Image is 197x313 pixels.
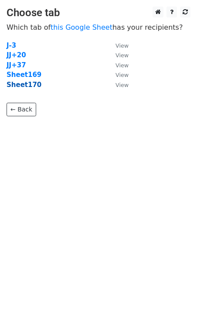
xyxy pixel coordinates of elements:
small: View [115,42,129,49]
a: ← Back [7,103,36,116]
a: View [107,61,129,69]
small: View [115,72,129,78]
a: JJ+20 [7,51,26,59]
a: this Google Sheet [51,23,112,31]
small: View [115,52,129,59]
a: Sheet169 [7,71,41,79]
a: View [107,42,129,49]
h3: Choose tab [7,7,190,19]
p: Which tab of has your recipients? [7,23,190,32]
small: View [115,62,129,69]
a: JJ+37 [7,61,26,69]
iframe: Chat Widget [153,271,197,313]
a: View [107,51,129,59]
a: View [107,71,129,79]
a: View [107,81,129,89]
a: Sheet170 [7,81,41,89]
small: View [115,82,129,88]
a: J-3 [7,42,16,49]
